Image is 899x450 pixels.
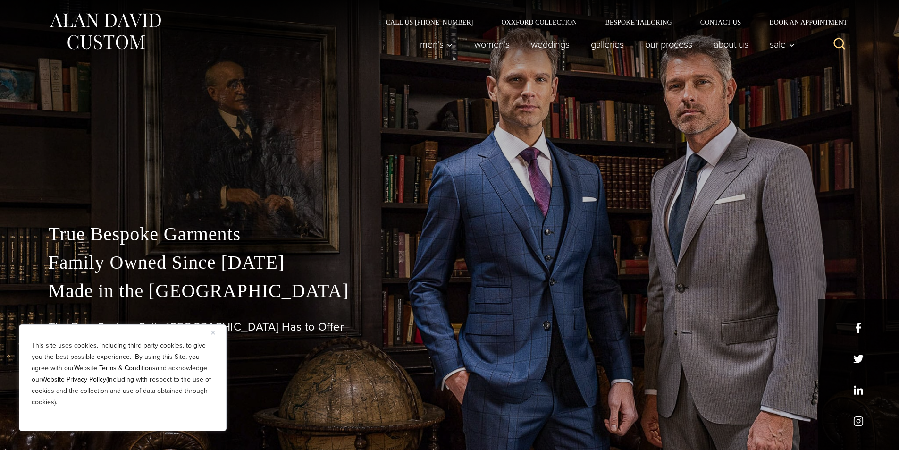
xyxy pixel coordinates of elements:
[770,40,795,49] span: Sale
[42,374,106,384] a: Website Privacy Policy
[49,320,851,334] h1: The Best Custom Suits [GEOGRAPHIC_DATA] Has to Offer
[49,220,851,305] p: True Bespoke Garments Family Owned Since [DATE] Made in the [GEOGRAPHIC_DATA]
[49,10,162,52] img: Alan David Custom
[580,35,634,54] a: Galleries
[828,33,851,56] button: View Search Form
[74,363,156,373] a: Website Terms & Conditions
[420,40,453,49] span: Men’s
[372,19,851,25] nav: Secondary Navigation
[372,19,487,25] a: Call Us [PHONE_NUMBER]
[703,35,759,54] a: About Us
[686,19,756,25] a: Contact Us
[409,35,800,54] nav: Primary Navigation
[634,35,703,54] a: Our Process
[520,35,580,54] a: weddings
[463,35,520,54] a: Women’s
[211,327,222,338] button: Close
[755,19,850,25] a: Book an Appointment
[591,19,686,25] a: Bespoke Tailoring
[487,19,591,25] a: Oxxford Collection
[211,331,215,335] img: Close
[32,340,214,408] p: This site uses cookies, including third party cookies, to give you the best possible experience. ...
